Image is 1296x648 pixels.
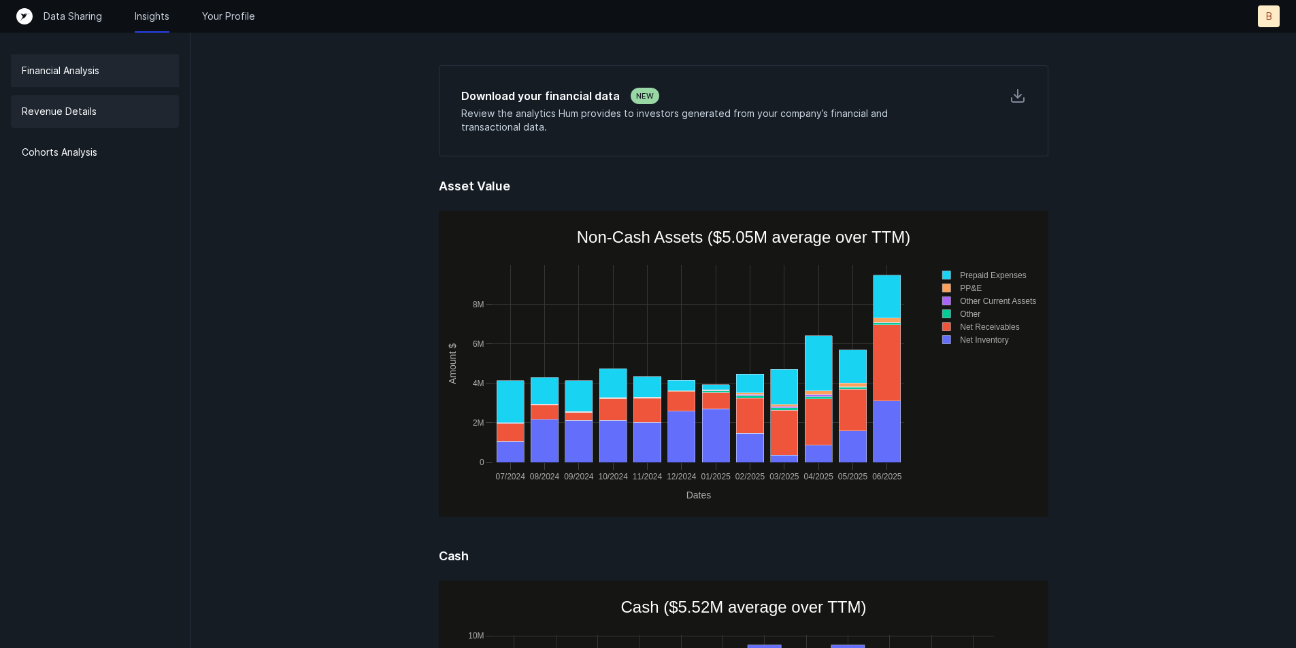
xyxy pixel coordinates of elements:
[439,178,1048,211] h5: Asset Value
[22,63,99,79] p: Financial Analysis
[636,90,654,101] p: NEW
[22,103,97,120] p: Revenue Details
[1266,10,1272,23] p: B
[22,144,97,160] p: Cohorts Analysis
[461,107,930,134] p: Review the analytics Hum provides to investors generated from your company’s financial and transa...
[202,10,255,23] a: Your Profile
[44,10,102,23] a: Data Sharing
[11,54,179,87] a: Financial Analysis
[11,136,179,169] a: Cohorts Analysis
[439,548,1048,581] h5: Cash
[1258,5,1280,27] button: B
[135,10,169,23] a: Insights
[11,95,179,128] a: Revenue Details
[461,88,620,104] h5: Download your financial data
